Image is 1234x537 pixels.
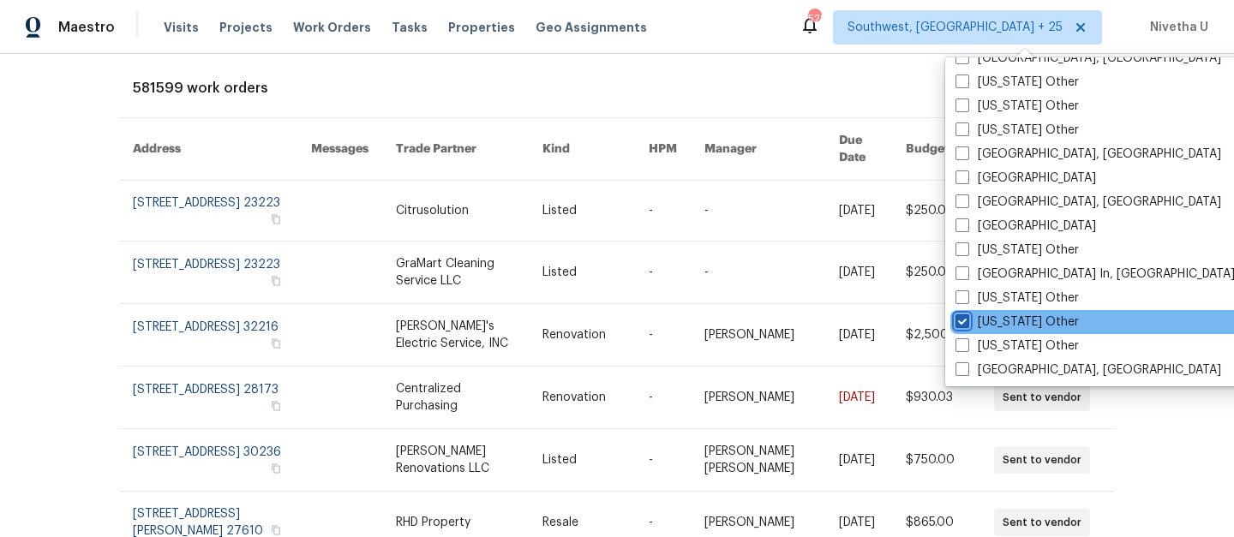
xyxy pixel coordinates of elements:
span: Properties [448,19,515,36]
th: Due Date [825,118,891,181]
th: Messages [297,118,382,181]
label: [US_STATE] Other [955,122,1079,139]
td: Listed [529,429,635,492]
button: Copy Address [268,273,284,289]
label: [US_STATE] Other [955,337,1079,355]
td: Listed [529,181,635,242]
td: GraMart Cleaning Service LLC [382,242,530,304]
td: - [635,367,691,429]
td: Citrusolution [382,181,530,242]
td: - [635,429,691,492]
label: [US_STATE] Other [955,74,1079,91]
label: [GEOGRAPHIC_DATA], [GEOGRAPHIC_DATA] [955,361,1221,379]
label: [US_STATE] Other [955,289,1079,307]
td: [PERSON_NAME] [PERSON_NAME] [691,429,825,492]
button: Copy Address [268,336,284,351]
td: Renovation [529,367,635,429]
td: - [635,181,691,242]
label: [US_STATE] Other [955,385,1079,403]
div: 528 [808,10,820,27]
label: [GEOGRAPHIC_DATA], [GEOGRAPHIC_DATA] [955,50,1221,67]
label: [GEOGRAPHIC_DATA] [955,218,1096,235]
span: Geo Assignments [536,19,647,36]
label: [US_STATE] Other [955,98,1079,115]
th: Kind [529,118,635,181]
span: Nivetha U [1143,19,1208,36]
label: [GEOGRAPHIC_DATA], [GEOGRAPHIC_DATA] [955,194,1221,211]
td: [PERSON_NAME] [691,367,825,429]
button: Copy Address [268,398,284,414]
td: - [635,304,691,367]
td: - [635,242,691,304]
span: Visits [164,19,199,36]
label: [GEOGRAPHIC_DATA], [GEOGRAPHIC_DATA] [955,146,1221,163]
button: Copy Address [268,461,284,476]
label: [US_STATE] Other [955,242,1079,259]
th: Trade Partner [382,118,530,181]
label: [GEOGRAPHIC_DATA] [955,170,1096,187]
td: Renovation [529,304,635,367]
td: Centralized Purchasing [382,367,530,429]
span: Work Orders [293,19,371,36]
div: 581599 work orders [133,80,1101,97]
span: Maestro [58,19,115,36]
td: [PERSON_NAME]'s Electric Service, INC [382,304,530,367]
td: [PERSON_NAME] Renovations LLC [382,429,530,492]
span: Projects [219,19,273,36]
button: Copy Address [268,212,284,227]
th: Manager [691,118,825,181]
td: [PERSON_NAME] [691,304,825,367]
th: Budget [892,118,980,181]
th: Address [119,118,297,181]
th: HPM [635,118,691,181]
label: [US_STATE] Other [955,313,1079,331]
td: Listed [529,242,635,304]
span: Southwest, [GEOGRAPHIC_DATA] + 25 [848,19,1063,36]
td: - [691,242,825,304]
td: - [691,181,825,242]
span: Tasks [392,21,428,33]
